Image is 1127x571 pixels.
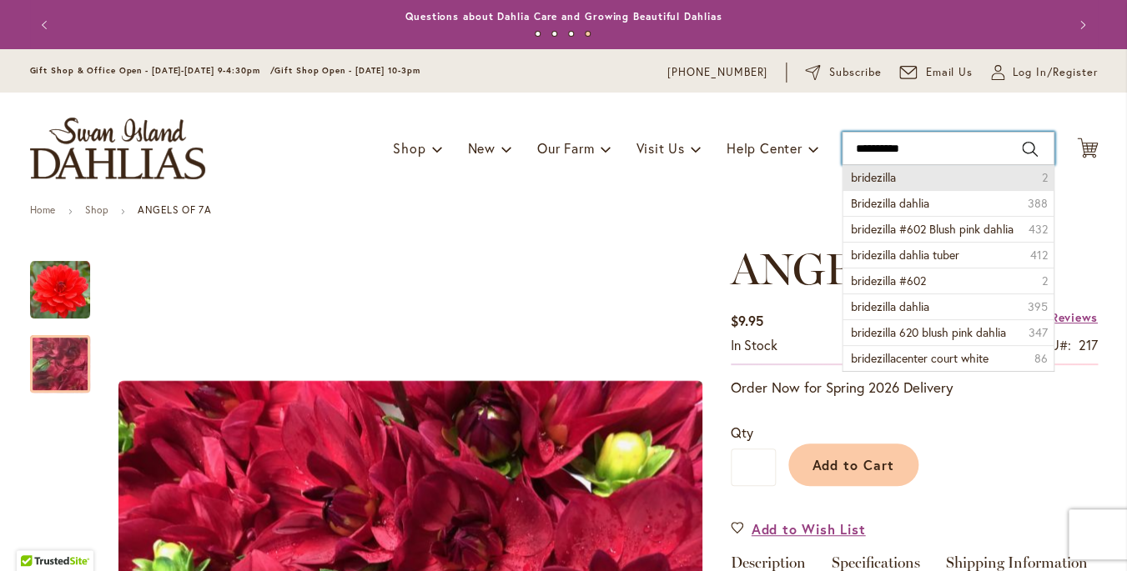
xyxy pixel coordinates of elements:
[727,139,802,157] span: Help Center
[30,203,56,216] a: Home
[1051,309,1098,325] span: Reviews
[851,247,959,263] span: bridezilla dahlia tuber
[585,31,591,37] button: 4 of 4
[851,169,896,185] span: bridezilla
[636,139,684,157] span: Visit Us
[30,8,63,42] button: Previous
[30,65,275,76] span: Gift Shop & Office Open - [DATE]-[DATE] 9-4:30pm /
[1035,336,1071,353] strong: SKU
[274,65,420,76] span: Gift Shop Open - [DATE] 10-3pm
[467,139,495,157] span: New
[1028,195,1048,212] span: 388
[731,423,753,441] span: Qty
[30,260,90,320] img: ANGELS OF 7A
[851,350,989,366] span: bridezillacenter court white
[1029,324,1048,341] span: 347
[731,336,777,355] div: Availability
[551,31,557,37] button: 2 of 4
[568,31,574,37] button: 3 of 4
[899,64,973,81] a: Email Us
[1034,350,1048,367] span: 86
[1042,273,1048,289] span: 2
[667,64,768,81] a: [PHONE_NUMBER]
[393,139,425,157] span: Shop
[138,203,211,216] strong: ANGELS OF 7A
[1079,336,1098,355] div: 217
[1030,247,1048,263] span: 412
[1064,8,1098,42] button: Next
[30,318,90,393] div: ANGELS OF 7A
[731,519,866,538] a: Add to Wish List
[537,139,594,157] span: Our Farm
[535,31,541,37] button: 1 of 4
[851,324,1006,340] span: bridezilla 620 blush pink dahlia
[812,456,894,473] span: Add to Cart
[1042,169,1048,186] span: 2
[731,378,1098,398] p: Order Now for Spring 2026 Delivery
[851,273,926,288] span: bridezilla #602
[1013,64,1098,81] span: Log In/Register
[805,64,881,81] a: Subscribe
[30,118,205,179] a: store logo
[731,336,777,353] span: In stock
[13,512,59,558] iframe: Launch Accessibility Center
[731,312,763,329] span: $9.95
[30,244,107,318] div: ANGELS OF 7A
[1029,221,1048,238] span: 432
[1028,298,1048,315] span: 395
[851,298,929,314] span: bridezilla dahlia
[829,64,882,81] span: Subscribe
[851,195,929,211] span: Bridezilla dahlia
[731,243,1036,295] span: ANGELS OF 7A
[925,64,973,81] span: Email Us
[991,64,1098,81] a: Log In/Register
[851,221,1014,237] span: bridezilla #602 Blush pink dahlia
[752,519,866,538] span: Add to Wish List
[405,10,722,23] a: Questions about Dahlia Care and Growing Beautiful Dahlias
[85,203,108,216] a: Shop
[1022,136,1037,163] button: Search
[788,443,918,486] button: Add to Cart
[1035,309,1097,325] a: 8 Reviews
